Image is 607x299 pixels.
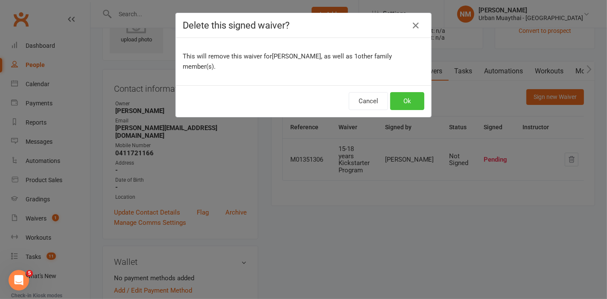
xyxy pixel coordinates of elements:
[349,92,388,110] button: Cancel
[390,92,424,110] button: Ok
[183,51,424,72] p: This will remove this waiver for [PERSON_NAME] , as well as 1 other family member(s).
[26,270,33,277] span: 5
[183,20,424,31] h4: Delete this signed waiver?
[9,270,29,290] iframe: Intercom live chat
